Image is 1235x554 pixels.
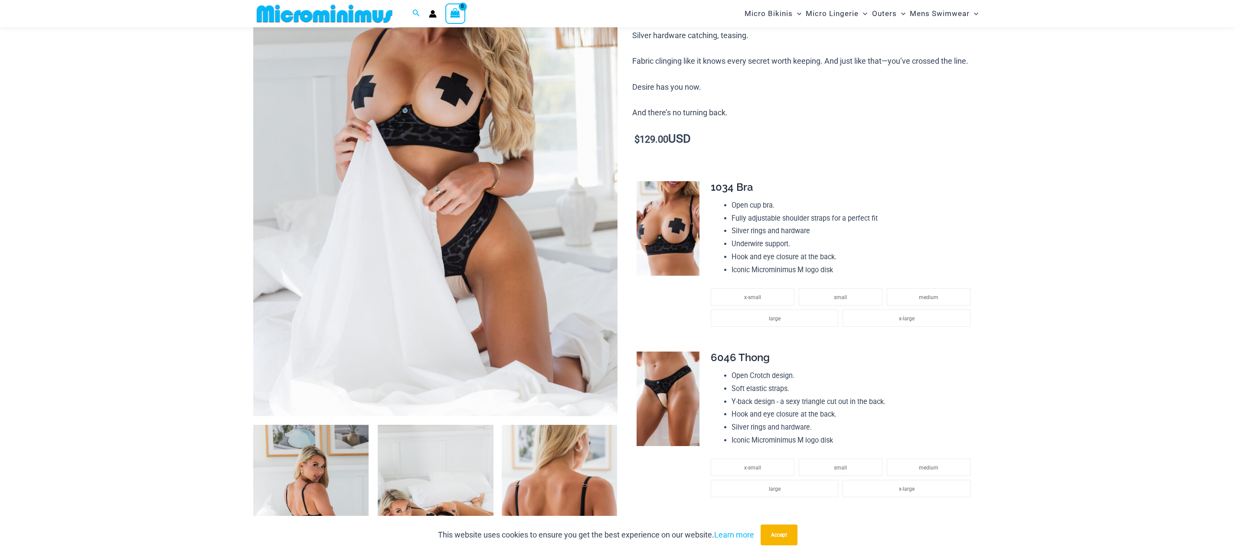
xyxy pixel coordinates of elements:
span: Outers [872,3,897,25]
span: $ [634,134,640,145]
li: Open cup bra. [732,199,974,212]
span: Menu Toggle [970,3,978,25]
span: 6046 Thong [711,351,770,364]
li: x-large [843,480,970,497]
span: Menu Toggle [897,3,905,25]
li: small [799,459,882,476]
span: x-small [744,465,761,471]
span: medium [919,294,938,300]
p: USD [632,133,982,146]
a: Micro LingerieMenu ToggleMenu Toggle [804,3,869,25]
a: Search icon link [412,8,420,19]
img: Nights Fall Silver Leopard 6046 Thong [637,352,699,446]
li: large [711,480,838,497]
li: Iconic Microminimus M logo disk [732,264,974,277]
nav: Site Navigation [741,1,982,26]
li: Hook and eye closure at the back. [732,408,974,421]
span: Micro Lingerie [806,3,859,25]
li: Soft elastic straps. [732,382,974,395]
li: Silver rings and hardware. [732,421,974,434]
li: small [799,288,882,306]
a: Micro BikinisMenu ToggleMenu Toggle [742,3,804,25]
li: large [711,310,838,327]
li: Silver rings and hardware [732,225,974,238]
li: Hook and eye closure at the back. [732,251,974,264]
span: x-large [899,486,915,492]
a: OutersMenu ToggleMenu Toggle [870,3,908,25]
li: Open Crotch design. [732,369,974,382]
img: MM SHOP LOGO FLAT [253,4,396,23]
span: Micro Bikinis [745,3,793,25]
img: Nights Fall Silver Leopard 1036 Bra [637,181,699,276]
li: Fully adjustable shoulder straps for a perfect fit [732,212,974,225]
span: small [834,294,847,300]
span: large [769,316,781,322]
button: Accept [761,525,797,545]
li: x-small [711,288,794,306]
a: View Shopping Cart, empty [445,3,465,23]
span: 1034 Bra [711,181,753,193]
a: Account icon link [429,10,437,18]
li: x-small [711,459,794,476]
span: x-large [899,316,915,322]
bdi: 129.00 [634,134,668,145]
span: small [834,465,847,471]
span: Menu Toggle [793,3,801,25]
span: Menu Toggle [859,3,867,25]
li: x-large [843,310,970,327]
li: medium [887,459,970,476]
li: Iconic Microminimus M logo disk [732,434,974,447]
span: Mens Swimwear [910,3,970,25]
p: This website uses cookies to ensure you get the best experience on our website. [438,528,754,541]
a: Mens SwimwearMenu ToggleMenu Toggle [908,3,980,25]
li: Underwire support. [732,238,974,251]
li: medium [887,288,970,306]
span: medium [919,465,938,471]
span: x-small [744,294,761,300]
li: Y-back design - a sexy triangle cut out in the back. [732,395,974,408]
span: large [769,486,781,492]
a: Learn more [714,530,754,539]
